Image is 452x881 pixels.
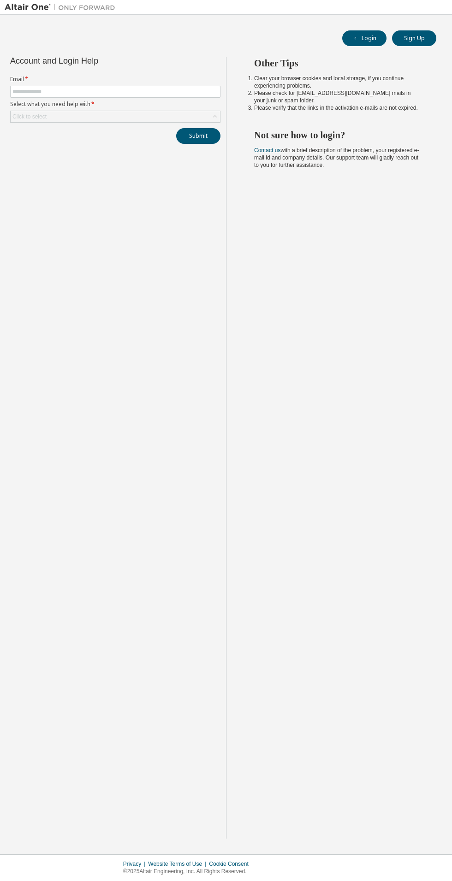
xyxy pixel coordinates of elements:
div: Privacy [123,860,148,868]
button: Login [342,30,387,46]
label: Select what you need help with [10,101,220,108]
img: Altair One [5,3,120,12]
div: Cookie Consent [209,860,254,868]
div: Website Terms of Use [148,860,209,868]
button: Sign Up [392,30,436,46]
a: Contact us [254,147,280,154]
div: Account and Login Help [10,57,178,65]
p: © 2025 Altair Engineering, Inc. All Rights Reserved. [123,868,254,875]
li: Clear your browser cookies and local storage, if you continue experiencing problems. [254,75,420,89]
li: Please check for [EMAIL_ADDRESS][DOMAIN_NAME] mails in your junk or spam folder. [254,89,420,104]
span: with a brief description of the problem, your registered e-mail id and company details. Our suppo... [254,147,419,168]
button: Submit [176,128,220,144]
li: Please verify that the links in the activation e-mails are not expired. [254,104,420,112]
div: Click to select [12,113,47,120]
div: Click to select [11,111,220,122]
h2: Not sure how to login? [254,129,420,141]
label: Email [10,76,220,83]
h2: Other Tips [254,57,420,69]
